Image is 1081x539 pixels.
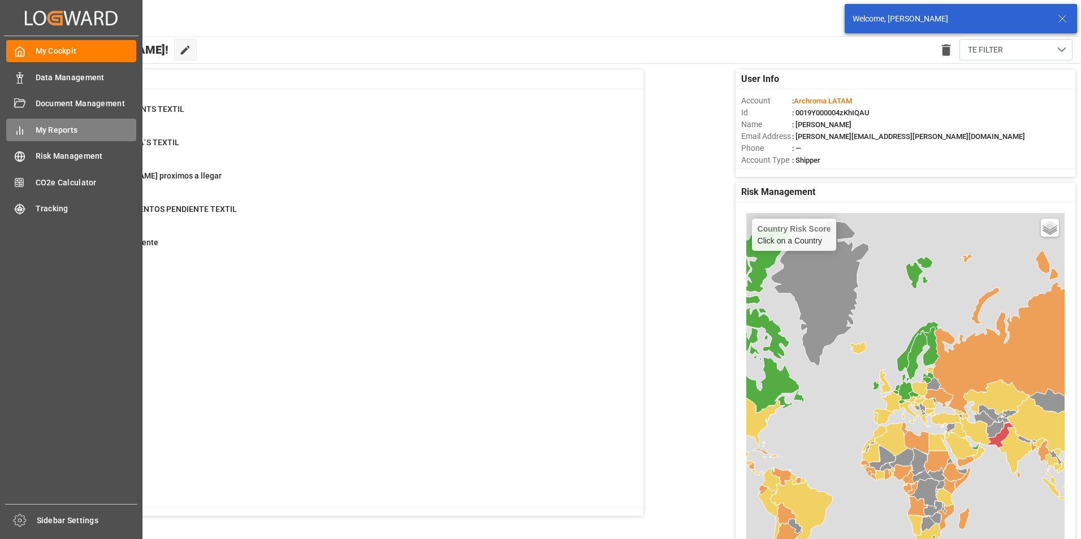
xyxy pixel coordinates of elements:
h4: Country Risk Score [758,224,831,233]
button: open menu [959,39,1073,60]
a: My Reports [6,119,136,141]
span: CO2e Calculator [36,177,137,189]
span: : Shipper [792,156,820,164]
div: Click on a Country [758,224,831,245]
div: Welcome, [PERSON_NAME] [853,13,1047,25]
span: Sidebar Settings [37,515,138,527]
span: Risk Management [36,150,137,162]
span: Email Address [741,131,792,142]
span: : [PERSON_NAME][EMAIL_ADDRESS][PERSON_NAME][DOMAIN_NAME] [792,132,1025,141]
span: Phone [741,142,792,154]
a: Document Management [6,93,136,115]
a: 509Textil PO PendientePurchase Orders [58,237,629,260]
span: En [PERSON_NAME] proximos a llegar [87,171,222,180]
span: Name [741,119,792,131]
span: Document Management [36,98,137,110]
a: Data Management [6,66,136,88]
span: : 0019Y000004zKhIQAU [792,108,870,117]
a: 66En [PERSON_NAME] proximos a llegarContainer Schema [58,170,629,194]
a: My Cockpit [6,40,136,62]
span: : [792,97,852,105]
span: Id [741,107,792,119]
span: Data Management [36,72,137,84]
span: User Info [741,72,779,86]
a: 108TRANSSHIPMENTS TEXTILContainer Schema [58,103,629,127]
span: Account [741,95,792,107]
a: 45CAMBIO DE ETA´S TEXTILContainer Schema [58,137,629,160]
a: Tracking [6,198,136,220]
a: 8ENVIO DOCUMENTOS PENDIENTE TEXTILPurchase Orders [58,203,629,227]
span: Hello [PERSON_NAME]! [47,39,168,60]
span: My Cockpit [36,45,137,57]
a: Risk Management [6,145,136,167]
a: CO2e Calculator [6,171,136,193]
span: Risk Management [741,185,815,199]
span: TE FILTER [968,44,1003,56]
span: ENVIO DOCUMENTOS PENDIENTE TEXTIL [87,205,237,214]
span: Account Type [741,154,792,166]
a: Layers [1041,219,1059,237]
span: Tracking [36,203,137,215]
span: My Reports [36,124,137,136]
span: : [PERSON_NAME] [792,120,851,129]
span: Archroma LATAM [794,97,852,105]
span: : — [792,144,801,153]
